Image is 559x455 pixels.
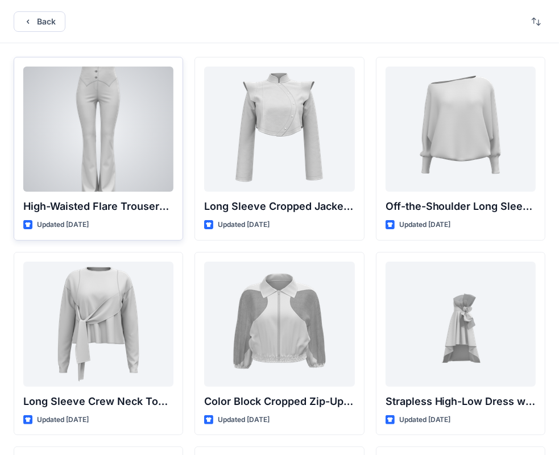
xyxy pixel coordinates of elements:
[23,198,173,214] p: High-Waisted Flare Trousers with Button Detail
[37,414,89,426] p: Updated [DATE]
[14,11,65,32] button: Back
[204,198,354,214] p: Long Sleeve Cropped Jacket with Mandarin Collar and Shoulder Detail
[23,67,173,192] a: High-Waisted Flare Trousers with Button Detail
[23,394,173,409] p: Long Sleeve Crew Neck Top with Asymmetrical Tie Detail
[399,219,451,231] p: Updated [DATE]
[218,414,270,426] p: Updated [DATE]
[37,219,89,231] p: Updated [DATE]
[204,262,354,387] a: Color Block Cropped Zip-Up Jacket with Sheer Sleeves
[399,414,451,426] p: Updated [DATE]
[386,262,536,387] a: Strapless High-Low Dress with Side Bow Detail
[204,67,354,192] a: Long Sleeve Cropped Jacket with Mandarin Collar and Shoulder Detail
[386,198,536,214] p: Off-the-Shoulder Long Sleeve Top
[386,394,536,409] p: Strapless High-Low Dress with Side Bow Detail
[218,219,270,231] p: Updated [DATE]
[204,394,354,409] p: Color Block Cropped Zip-Up Jacket with Sheer Sleeves
[386,67,536,192] a: Off-the-Shoulder Long Sleeve Top
[23,262,173,387] a: Long Sleeve Crew Neck Top with Asymmetrical Tie Detail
